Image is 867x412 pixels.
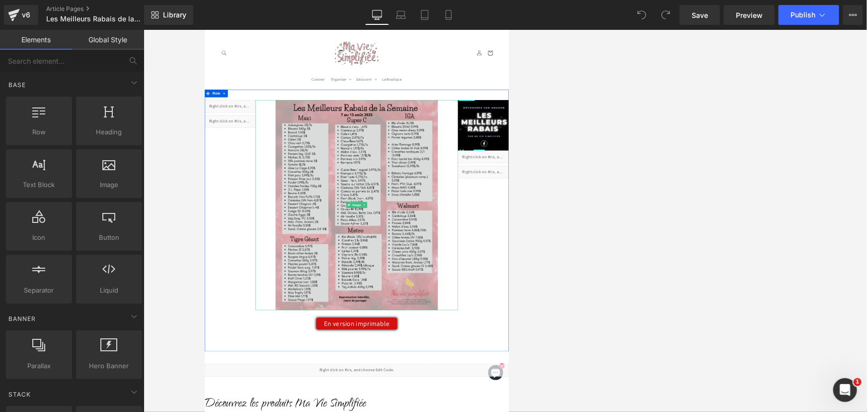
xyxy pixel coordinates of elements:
button: Redo [656,5,676,25]
span: Icon [9,232,69,243]
span: Library [163,10,186,19]
span: Heading [79,127,139,137]
span: Publish [790,11,815,19]
span: Liquid [79,285,139,296]
button: More [843,5,863,25]
span: Button [79,232,139,243]
button: Undo [632,5,652,25]
button: Publish [779,5,839,25]
a: Cuisiner [206,87,244,108]
img: Ma Vie Simplifiee [243,14,358,78]
span: Text Block [9,180,69,190]
a: Ma Vie Simplifiee [240,10,362,82]
a: Expand / Collapse [33,118,46,133]
a: Article Pages [46,5,160,13]
span: Organiser [250,93,281,102]
a: Desktop [365,5,389,25]
a: New Library [144,5,193,25]
span: Parallax [9,361,69,371]
span: Base [7,80,27,90]
span: Row [13,118,33,133]
a: Preview [724,5,775,25]
span: Separator [9,285,69,296]
summary: Recherche [27,35,49,57]
summary: Organiser [244,87,294,108]
a: Expand / Collapse [311,340,321,352]
a: La Boutique [345,87,396,108]
span: Hero Banner [79,361,139,371]
a: Global Style [72,30,144,50]
span: Image [79,180,139,190]
span: Row [9,127,69,137]
a: v6 [4,5,38,25]
span: Stack [7,390,32,399]
span: Banner [7,314,37,323]
span: 1 [854,378,862,386]
div: v6 [20,8,32,21]
a: Laptop [389,5,413,25]
summary: Découvrir [294,87,344,108]
span: Découvrir [300,93,331,102]
span: Cuisiner [212,93,238,102]
span: Save [692,10,708,20]
a: Mobile [437,5,461,25]
iframe: Intercom live chat [833,378,857,402]
a: Tablet [413,5,437,25]
span: La Boutique [351,93,390,102]
span: Les Meilleurs Rabais de la semaine [46,15,142,23]
span: Preview [736,10,763,20]
span: Image [290,340,311,352]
